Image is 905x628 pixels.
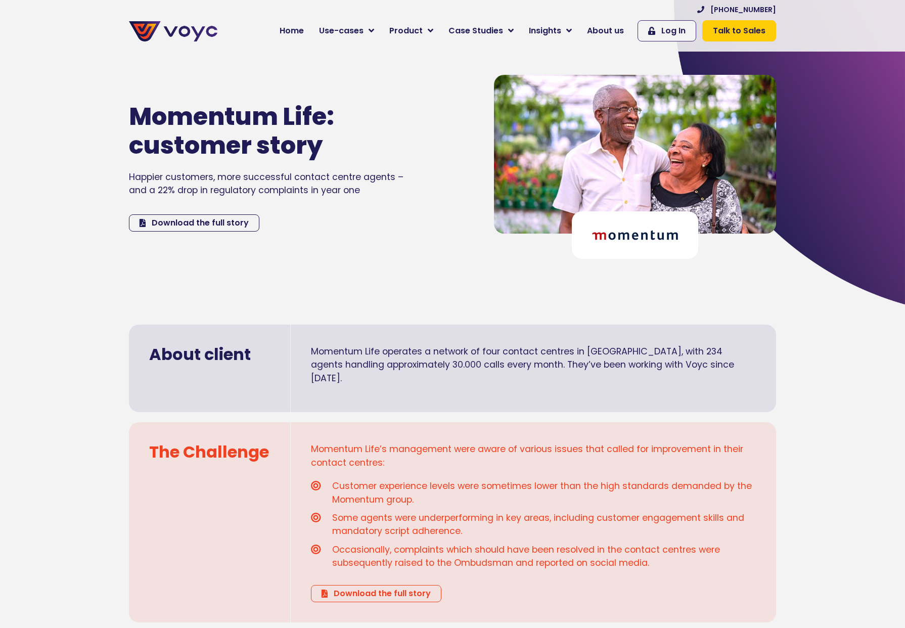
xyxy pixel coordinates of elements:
[710,5,776,15] span: [PHONE_NUMBER]
[319,25,364,37] span: Use-cases
[311,442,756,469] div: Momentum Life’s management were aware of various issues that called for improvement in their cont...
[494,75,776,234] img: Happy couple laughing
[448,25,503,37] span: Case Studies
[272,21,311,41] a: Home
[638,20,696,41] a: Log In
[521,21,579,41] a: Insights
[330,543,756,570] span: Occasionally, complaints which should have been resolved in the contact centres were subsequently...
[661,25,686,37] span: Log In
[697,5,776,15] a: [PHONE_NUMBER]
[280,25,304,37] span: Home
[330,479,756,506] span: Customer experience levels were sometimes lower than the high standards demanded by the Momentum ...
[129,21,217,41] img: voyc-full-logo
[579,21,631,41] a: About us
[311,21,382,41] a: Use-cases
[330,511,756,538] span: Some agents were underperforming in key areas, including customer engagement skills and mandatory...
[149,345,270,364] h2: About client
[129,170,418,197] p: Happier customers, more successful contact centre agents – and a 22% drop in regulatory complaint...
[334,590,431,598] span: Download the full story
[702,20,776,41] a: Talk to Sales
[441,21,521,41] a: Case Studies
[572,211,698,259] img: Momentum logo
[389,25,423,37] span: Product
[713,25,765,37] span: Talk to Sales
[587,25,624,37] span: About us
[529,25,561,37] span: Insights
[129,102,388,160] h1: Momentum Life: customer story
[382,21,441,41] a: Product
[152,219,249,227] span: Download the full story
[311,345,756,385] p: Momentum Life operates a network of four contact centres in [GEOGRAPHIC_DATA], with 234 agents ha...
[129,214,259,232] a: Download the full story
[311,585,441,602] a: Download the full story
[149,442,270,462] h2: The Challenge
